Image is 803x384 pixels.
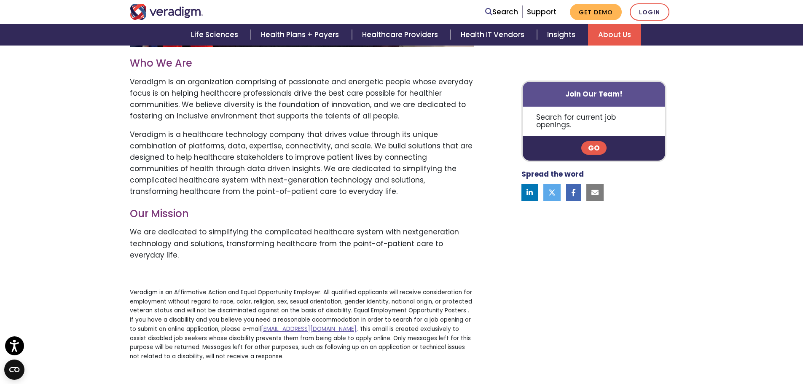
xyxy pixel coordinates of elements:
[352,24,451,46] a: Healthcare Providers
[537,24,588,46] a: Insights
[521,169,584,180] strong: Spread the word
[581,142,607,155] a: Go
[130,4,204,20] img: Veradigm logo
[451,24,537,46] a: Health IT Vendors
[4,360,24,380] button: Open CMP widget
[130,57,474,70] h3: Who We Are
[570,4,622,20] a: Get Demo
[588,24,641,46] a: About Us
[130,288,474,361] p: Veradigm is an Affirmative Action and Equal Opportunity Employer. All qualified applicants will r...
[261,325,357,333] a: [EMAIL_ADDRESS][DOMAIN_NAME]
[181,24,251,46] a: Life Sciences
[130,129,474,198] p: Veradigm is a healthcare technology company that drives value through its unique combination of p...
[130,226,474,261] p: We are dedicated to simplifying the complicated healthcare system with nextgeneration technology ...
[130,208,474,220] h3: Our Mission
[523,107,666,136] p: Search for current job openings.
[630,3,669,21] a: Login
[251,24,352,46] a: Health Plans + Payers
[130,76,474,122] p: Veradigm is an organization comprising of passionate and energetic people whose everyday focus is...
[485,6,518,18] a: Search
[527,7,556,17] a: Support
[565,89,623,99] strong: Join Our Team!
